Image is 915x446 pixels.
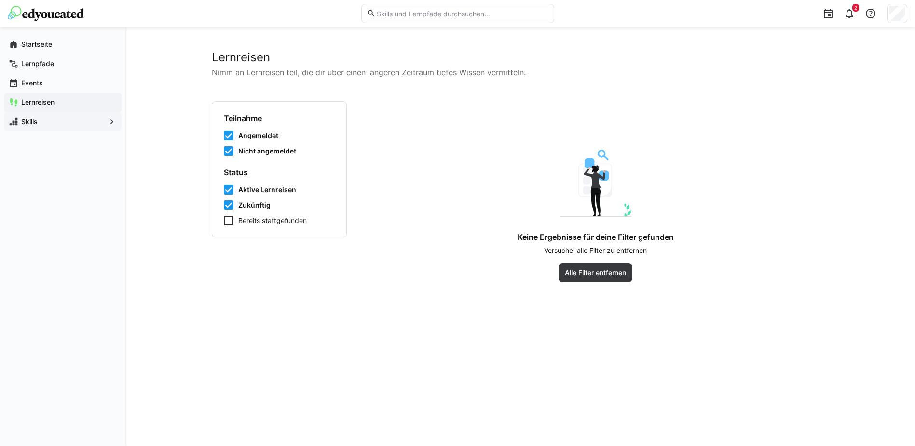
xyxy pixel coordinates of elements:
input: Skills und Lernpfade durchsuchen… [376,9,548,18]
span: Nicht angemeldet [238,146,296,156]
span: 2 [854,5,857,11]
span: Angemeldet [238,131,278,140]
button: Alle Filter entfernen [559,263,632,282]
span: Bereits stattgefunden [238,216,307,225]
h4: Keine Ergebnisse für deine Filter gefunden [518,232,674,242]
span: Aktive Lernreisen [238,185,296,195]
p: Versuche, alle Filter zu entfernen [544,246,647,255]
p: Nimm an Lernreisen teil, die dir über einen längeren Zeitraum tiefes Wissen vermitteln. [212,67,829,78]
h4: Status [224,167,335,177]
h2: Lernreisen [212,50,829,65]
span: Alle Filter entfernen [563,268,628,278]
h4: Teilnahme [224,113,335,123]
span: Zukünftig [238,200,271,210]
